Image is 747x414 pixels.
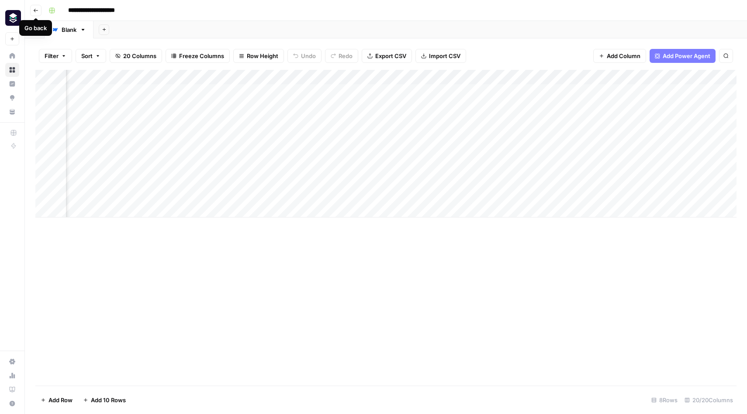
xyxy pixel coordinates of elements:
button: Add 10 Rows [78,393,131,407]
button: Workspace: Platformengineering.org [5,7,19,29]
span: Add 10 Rows [91,396,126,404]
span: Add Power Agent [663,52,710,60]
span: Sort [81,52,93,60]
button: Help + Support [5,397,19,411]
span: Redo [339,52,353,60]
a: Browse [5,63,19,77]
span: Row Height [247,52,278,60]
button: Freeze Columns [166,49,230,63]
button: Sort [76,49,106,63]
button: Add Column [593,49,646,63]
a: Settings [5,355,19,369]
div: 20/20 Columns [681,393,737,407]
img: Platformengineering.org Logo [5,10,21,26]
span: Export CSV [375,52,406,60]
button: Undo [287,49,322,63]
a: Learning Hub [5,383,19,397]
button: Export CSV [362,49,412,63]
button: Add Power Agent [650,49,716,63]
button: Import CSV [415,49,466,63]
div: Go back [24,24,47,32]
span: Add Column [607,52,640,60]
span: Import CSV [429,52,460,60]
a: Home [5,49,19,63]
a: Your Data [5,105,19,119]
div: Blank [62,25,76,34]
span: Freeze Columns [179,52,224,60]
a: Blank [45,21,93,38]
span: 20 Columns [123,52,156,60]
span: Add Row [48,396,73,404]
button: Redo [325,49,358,63]
span: Filter [45,52,59,60]
span: Undo [301,52,316,60]
button: Row Height [233,49,284,63]
button: Filter [39,49,72,63]
a: Opportunities [5,91,19,105]
div: 8 Rows [648,393,681,407]
a: Insights [5,77,19,91]
button: 20 Columns [110,49,162,63]
a: Usage [5,369,19,383]
button: Add Row [35,393,78,407]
